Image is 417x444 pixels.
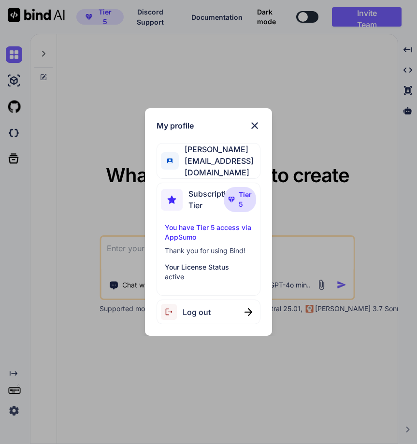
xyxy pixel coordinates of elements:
span: Log out [183,306,211,318]
img: subscription [161,189,183,211]
span: [PERSON_NAME] [179,143,260,155]
img: premium [228,197,235,202]
p: Thank you for using Bind! [165,246,253,256]
span: Tier 5 [239,190,252,209]
h1: My profile [157,120,194,131]
p: active [165,272,253,282]
img: profile [167,158,173,164]
img: logout [161,304,183,320]
p: Your License Status [165,262,253,272]
img: close [244,308,252,316]
p: You have Tier 5 access via AppSumo [165,223,253,242]
img: close [249,120,260,131]
span: Subscription Tier [188,188,235,211]
span: [EMAIL_ADDRESS][DOMAIN_NAME] [179,155,260,178]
